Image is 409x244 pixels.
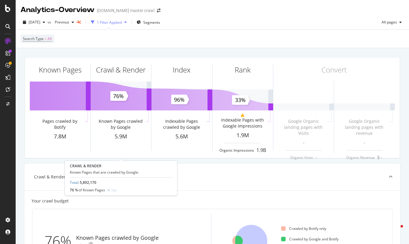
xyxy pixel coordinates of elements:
button: Previous [52,17,76,27]
div: Organic Impressions [219,148,254,153]
div: 7.8M [30,133,90,141]
div: 1.9B [256,147,266,154]
span: vs [48,20,52,25]
div: Known Pages [39,65,82,75]
img: Equal [107,189,110,191]
button: All pages [379,17,404,27]
iframe: Intercom live chat [389,224,403,238]
div: Crawled by Google and Botify [281,236,339,242]
div: Pages crawled by Botify [36,118,84,130]
div: Index [173,65,191,75]
span: 5,892,170 [80,180,96,185]
div: Indexable Pages with Google Impressions [219,117,266,129]
div: 5.6M [151,133,212,141]
div: Known Pages crawled by Google [97,118,144,130]
div: Crawl & Render [96,65,146,75]
span: 2025 Aug. 25th [29,20,40,25]
div: CRAWL & RENDER [70,163,172,168]
div: 1.9M [212,131,273,139]
div: 5.9M [91,133,151,141]
div: 1 Filter Applied [97,20,122,25]
div: Crawl & Render [34,174,66,180]
button: [DATE] [20,17,48,27]
span: = [45,36,47,41]
div: : [70,180,96,185]
div: Indexable Pages crawled by Google [158,118,205,130]
span: Previous [52,20,69,25]
div: Your crawl budget [32,198,69,204]
div: 76 % [70,187,105,193]
div: Crawled by Botify only [281,226,326,231]
div: arrow-right-arrow-left [157,8,160,13]
span: Segments [143,20,160,25]
div: 1pt [111,187,116,193]
span: All pages [379,20,397,25]
div: Known Pages that are crawled by Google. [70,170,172,175]
div: Rank [235,65,251,75]
span: of Known Pages [79,187,105,193]
div: Known Pages crawled by Google [76,234,159,242]
div: [DOMAIN_NAME] master crawl [97,8,154,14]
button: 1 Filter Applied [88,17,129,27]
span: Search Type [23,36,44,41]
span: All [48,35,52,43]
button: Segments [134,17,163,27]
a: Total [70,180,78,185]
div: Analytics - Overview [20,5,95,15]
